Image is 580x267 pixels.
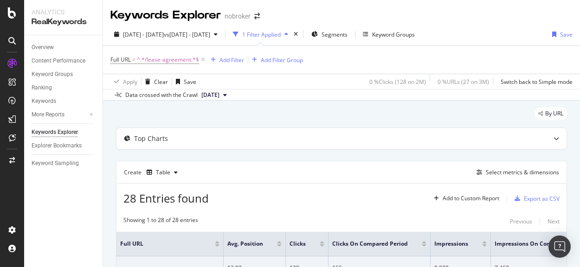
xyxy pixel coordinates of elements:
[511,191,560,206] button: Export as CSV
[184,78,196,86] div: Save
[242,31,281,38] div: 1 Filter Applied
[134,134,168,143] div: Top Charts
[443,196,499,201] div: Add to Custom Report
[545,111,563,116] span: By URL
[207,54,244,65] button: Add Filter
[32,141,96,151] a: Explorer Bookmarks
[110,74,137,89] button: Apply
[32,7,95,17] div: Analytics
[473,167,559,178] button: Select metrics & dimensions
[154,78,168,86] div: Clear
[32,43,96,52] a: Overview
[290,240,306,248] span: Clicks
[430,191,499,206] button: Add to Custom Report
[510,217,532,225] div: Previous
[110,7,221,23] div: Keywords Explorer
[225,12,251,21] div: nobroker
[123,31,164,38] span: [DATE] - [DATE]
[248,54,303,65] button: Add Filter Group
[372,31,415,38] div: Keyword Groups
[32,96,56,106] div: Keywords
[123,216,198,227] div: Showing 1 to 28 of 28 entries
[201,91,219,99] span: 2025 Aug. 4th
[322,31,348,38] span: Segments
[124,165,181,180] div: Create
[110,27,221,42] button: [DATE] - [DATE]vs[DATE] - [DATE]
[548,216,560,227] button: Next
[219,56,244,64] div: Add Filter
[486,168,559,176] div: Select metrics & dimensions
[32,159,79,168] div: Keyword Sampling
[524,195,560,203] div: Export as CSV
[198,89,231,101] button: [DATE]
[32,159,96,168] a: Keyword Sampling
[156,170,170,175] div: Table
[123,191,209,206] span: 28 Entries found
[359,27,419,42] button: Keyword Groups
[535,107,567,120] div: legacy label
[120,240,201,248] span: Full URL
[32,70,73,79] div: Keyword Groups
[548,27,573,42] button: Save
[125,91,198,99] div: Data crossed with the Crawl
[369,78,426,86] div: 0 % Clicks ( 128 on 2M )
[142,74,168,89] button: Clear
[438,78,489,86] div: 0 % URLs ( 27 on 3M )
[32,110,87,120] a: More Reports
[332,240,408,248] span: Clicks On Compared Period
[560,31,573,38] div: Save
[164,31,210,38] span: vs [DATE] - [DATE]
[32,43,54,52] div: Overview
[32,83,96,93] a: Ranking
[132,56,135,64] span: =
[32,56,96,66] a: Content Performance
[434,240,468,248] span: Impressions
[548,217,560,225] div: Next
[32,127,96,137] a: Keywords Explorer
[510,216,532,227] button: Previous
[227,240,263,248] span: Avg. Position
[501,78,573,86] div: Switch back to Simple mode
[172,74,196,89] button: Save
[308,27,351,42] button: Segments
[32,127,78,137] div: Keywords Explorer
[548,235,571,258] div: Open Intercom Messenger
[32,96,96,106] a: Keywords
[143,165,181,180] button: Table
[497,74,573,89] button: Switch back to Simple mode
[261,56,303,64] div: Add Filter Group
[137,53,199,66] span: ^.*/lease-agreement.*$
[229,27,292,42] button: 1 Filter Applied
[32,56,85,66] div: Content Performance
[32,70,96,79] a: Keyword Groups
[32,17,95,27] div: RealKeywords
[292,30,300,39] div: times
[32,83,52,93] div: Ranking
[123,78,137,86] div: Apply
[32,141,82,151] div: Explorer Bookmarks
[110,56,131,64] span: Full URL
[32,110,64,120] div: More Reports
[254,13,260,19] div: arrow-right-arrow-left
